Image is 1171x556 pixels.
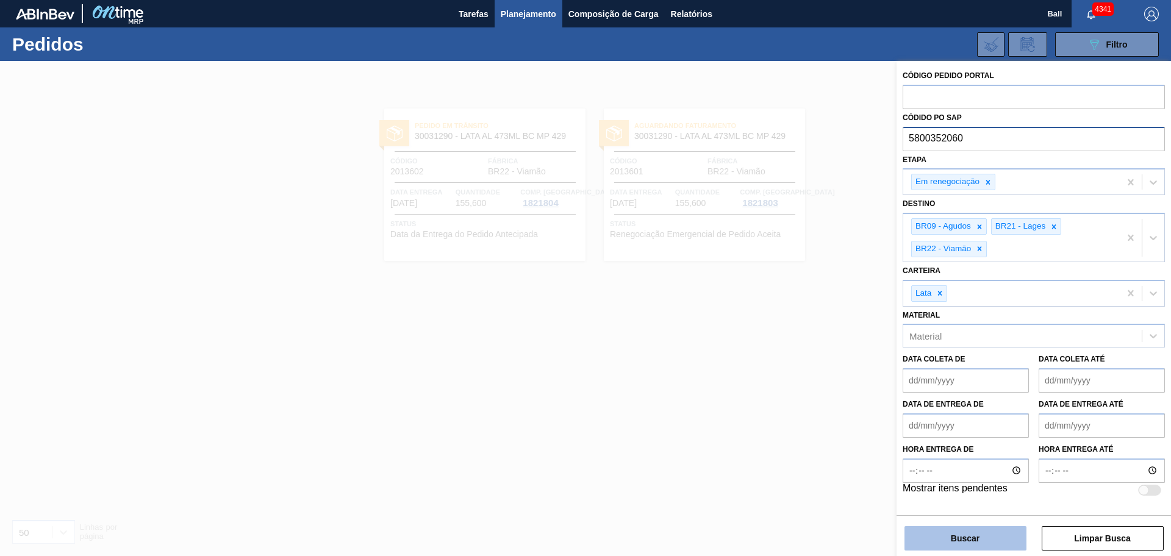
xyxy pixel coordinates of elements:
label: Hora entrega de [903,441,1029,458]
label: Destino [903,199,935,208]
span: Relatórios [671,7,712,21]
label: Códido PO SAP [903,113,962,122]
span: Planejamento [501,7,556,21]
input: dd/mm/yyyy [903,368,1029,393]
div: Solicitação de Revisão de Pedidos [1008,32,1047,57]
label: Data coleta de [903,355,965,363]
span: Tarefas [459,7,489,21]
div: Material [909,331,942,341]
label: Material [903,311,940,319]
button: Notificações [1072,5,1111,23]
input: dd/mm/yyyy [903,413,1029,438]
label: Data de Entrega até [1039,400,1123,408]
span: Filtro [1106,40,1128,49]
label: Etapa [903,155,926,164]
label: Hora entrega até [1039,441,1165,458]
img: Logout [1144,7,1159,21]
input: dd/mm/yyyy [1039,413,1165,438]
img: TNhmsLtSVTkK8tSr43FrP2fwEKptu5GPRR3wAAAABJRU5ErkJggg== [16,9,74,20]
input: dd/mm/yyyy [1039,368,1165,393]
h1: Pedidos [12,37,195,51]
span: 4341 [1092,2,1114,16]
div: BR09 - Agudos [912,219,973,234]
label: Código Pedido Portal [903,71,994,80]
div: Lata [912,286,933,301]
label: Carteira [903,266,940,275]
button: Filtro [1055,32,1159,57]
span: Composição de Carga [568,7,659,21]
div: BR22 - Viamão [912,241,973,257]
label: Data coleta até [1039,355,1105,363]
label: Data de Entrega de [903,400,984,408]
div: Em renegociação [912,174,981,190]
div: BR21 - Lages [992,219,1048,234]
label: Mostrar itens pendentes [903,483,1008,497]
div: Importar Negociações dos Pedidos [977,32,1004,57]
